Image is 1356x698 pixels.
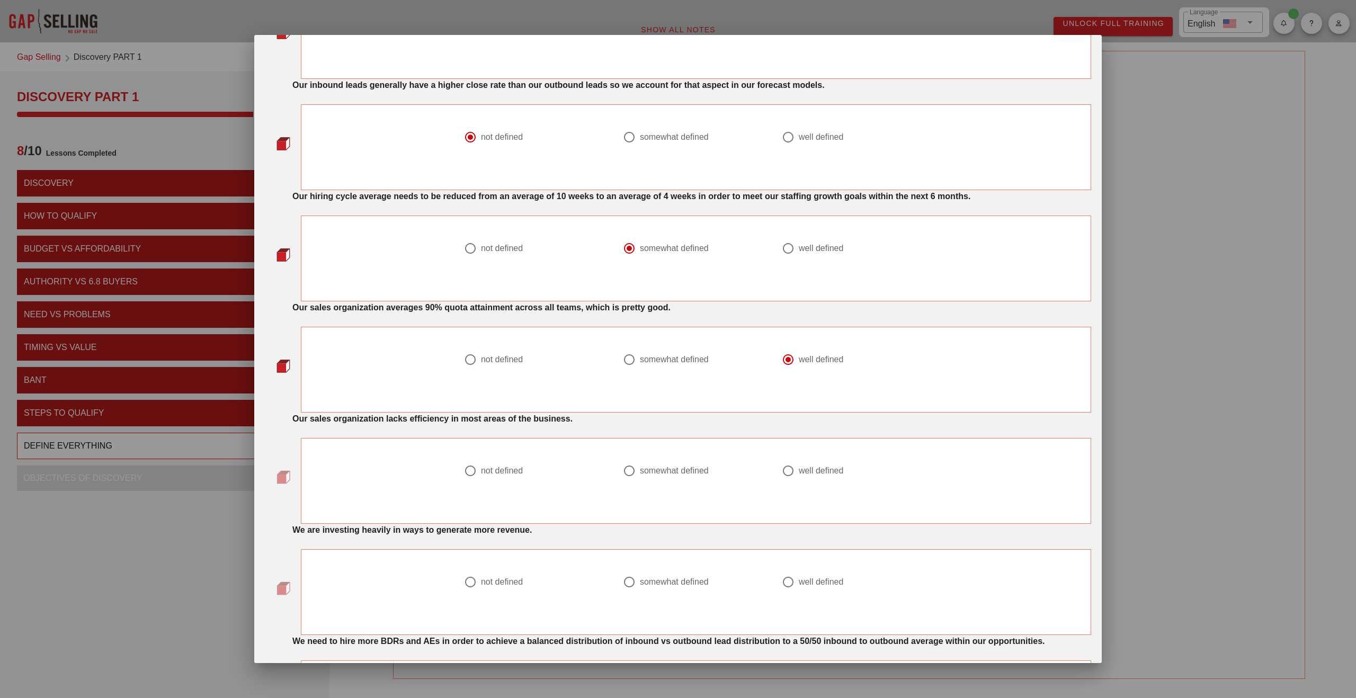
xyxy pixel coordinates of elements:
[276,470,290,484] img: question-bullet.png
[292,303,671,312] strong: Our sales organization averages 90% quota attainment across all teams, which is pretty good.
[292,525,532,534] strong: We are investing heavily in ways to generate more revenue.
[276,581,290,595] img: question-bullet.png
[276,248,290,262] img: question-bullet-actve.png
[276,137,290,150] img: question-bullet-actve.png
[799,132,844,142] div: well defined
[799,466,844,476] div: well defined
[481,354,523,365] div: not defined
[481,466,523,476] div: not defined
[292,192,970,201] strong: Our hiring cycle average needs to be reduced from an average of 10 weeks to an average of 4 weeks...
[640,354,709,365] div: somewhat defined
[640,132,709,142] div: somewhat defined
[640,577,709,587] div: somewhat defined
[481,243,523,254] div: not defined
[640,466,709,476] div: somewhat defined
[799,243,844,254] div: well defined
[799,577,844,587] div: well defined
[292,414,573,423] strong: Our sales organization lacks efficiency in most areas of the business.
[481,132,523,142] div: not defined
[276,359,290,373] img: question-bullet-actve.png
[799,354,844,365] div: well defined
[292,80,825,90] strong: Our inbound leads generally have a higher close rate than our outbound leads so we account for th...
[481,577,523,587] div: not defined
[640,243,709,254] div: somewhat defined
[292,637,1045,646] strong: We need to hire more BDRs and AEs in order to achieve a balanced distribution of inbound vs outbo...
